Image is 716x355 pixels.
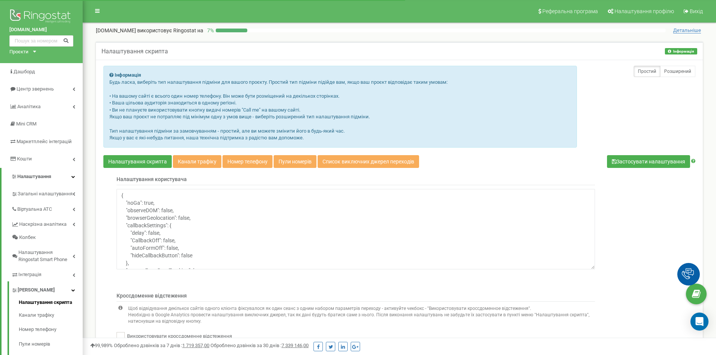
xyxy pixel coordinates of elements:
[673,27,701,33] span: Детальніше
[11,216,83,231] a: Наскрізна аналітика
[125,333,232,340] label: Використовувати кроссдоменне відстеження
[318,155,419,168] a: Список виключних джерел переходів
[96,27,203,34] p: [DOMAIN_NAME]
[17,139,72,144] span: Маркетплейс інтеграцій
[101,48,168,55] h5: Налаштування скрипта
[690,8,703,14] span: Вихід
[11,185,83,201] a: Загальні налаштування
[634,66,660,77] button: Простий
[607,155,690,168] button: Застосувати налаштування
[542,8,598,14] span: Реферальна програма
[17,104,41,109] span: Аналiтика
[660,66,695,77] button: Розширений
[665,48,697,54] button: Інформація
[16,121,36,127] span: Mini CRM
[117,189,595,269] textarea: { "noGa": true, "observeDOM": false, "browserGeolocation": false, "callbackSettings": { "delay": ...
[173,155,221,168] a: Канали трафіку
[615,8,674,14] span: Налаштування профілю
[282,343,309,348] u: 7 339 146,00
[115,72,141,78] strong: Інформація
[18,287,55,294] span: [PERSON_NAME]
[11,244,83,266] a: Налаштування Ringostat Smart Phone
[114,343,209,348] span: Оброблено дзвінків за 7 днів :
[18,249,73,263] span: Налаштування Ringostat Smart Phone
[17,206,52,213] span: Віртуальна АТС
[9,26,73,33] a: [DOMAIN_NAME]
[17,86,54,92] span: Центр звернень
[103,155,172,168] a: Налаштування скрипта
[128,305,595,312] p: Щоб відвідування декількох сайтів одного клієнта фіксувалося як один сеанс з одним набором параме...
[19,299,83,308] a: Налаштування скрипта
[17,174,51,179] span: Налаштування
[19,337,83,352] a: Пули номерів
[137,27,203,33] span: використовує Ringostat на
[210,343,309,348] span: Оброблено дзвінків за 30 днів :
[9,8,73,26] img: Ringostat logo
[128,312,595,325] p: Необхідно в Google Analytics провести налаштування виключних джерел, так як дані будуть братися с...
[11,201,83,216] a: Віртуальна АТС
[18,272,41,279] span: Інтеграція
[18,190,73,198] span: Загальні налаштування
[11,231,83,244] a: Колбек
[19,221,67,228] span: Наскрізна аналітика
[2,168,83,186] a: Налаштування
[17,156,32,162] span: Кошти
[109,79,571,142] p: Будь ласка, виберіть тип налаштування підміни для вашого проєкту. Простий тип підміни підійде вам...
[19,323,83,337] a: Номер телефону
[9,35,73,47] input: Пошук за номером
[90,343,113,348] span: 99,989%
[117,175,595,185] p: Налаштування користувача
[9,48,29,56] div: Проєкти
[117,292,595,302] p: Кроссдоменне відстеження
[11,266,83,282] a: Інтеграція
[223,155,272,168] a: Номер телефону
[690,313,708,331] div: Open Intercom Messenger
[274,155,316,168] a: Пули номерів
[19,308,83,323] a: Канали трафіку
[203,27,216,34] p: 7 %
[14,69,35,74] span: Дашборд
[182,343,209,348] u: 1 719 357,00
[19,234,36,241] span: Колбек
[11,281,83,297] a: [PERSON_NAME]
